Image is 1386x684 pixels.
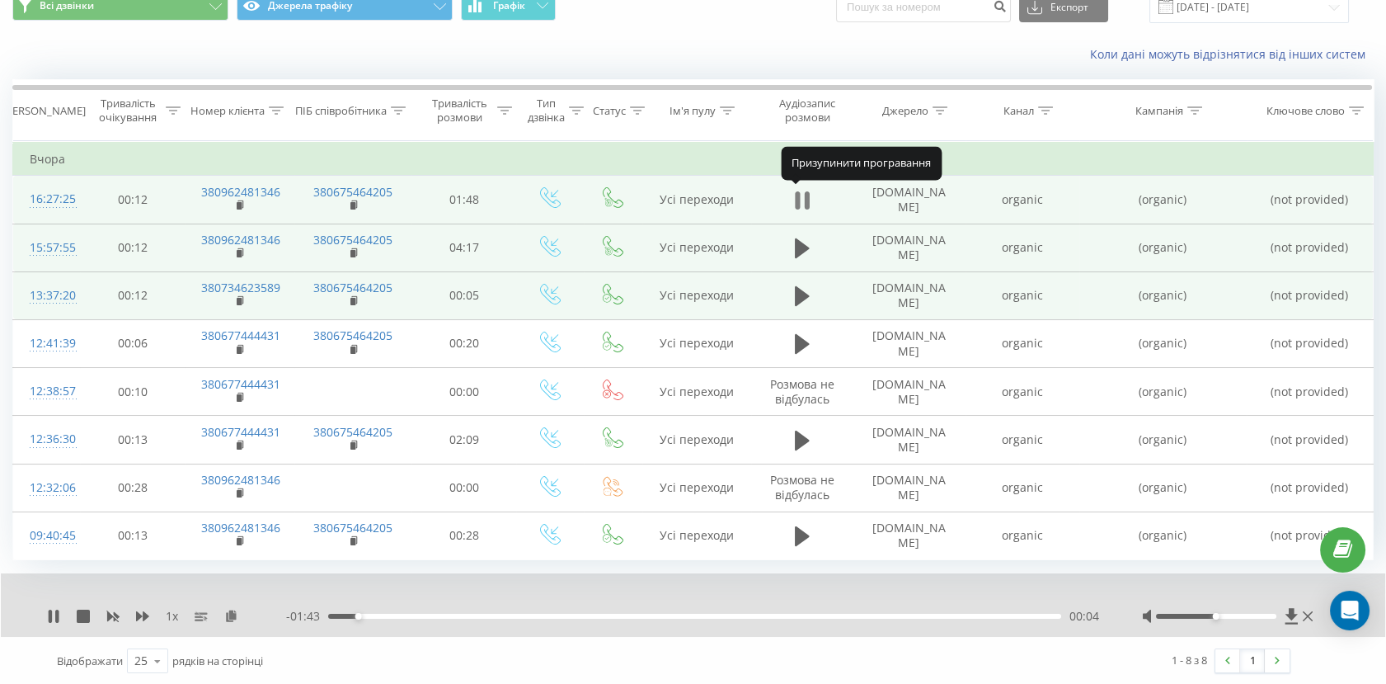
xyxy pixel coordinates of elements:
span: 1 x [166,608,178,625]
span: Відображати [57,653,123,668]
div: Accessibility label [355,613,362,620]
td: [DOMAIN_NAME] [853,368,966,416]
div: Тривалість розмови [426,97,493,125]
div: Статус [593,104,626,118]
div: 1 - 8 з 8 [1172,652,1207,668]
a: 380962481346 [201,520,280,535]
td: [DOMAIN_NAME] [853,512,966,559]
td: (organic) [1079,368,1247,416]
a: 380675464205 [313,424,392,440]
td: (organic) [1079,319,1247,367]
div: Канал [1003,104,1034,118]
div: Ім'я пулу [670,104,716,118]
td: organic [966,368,1078,416]
td: 01:48 [411,176,516,224]
td: 00:10 [80,368,185,416]
td: organic [966,416,1078,464]
div: [PERSON_NAME] [2,104,86,118]
a: 1 [1240,649,1265,672]
td: (organic) [1079,224,1247,271]
td: (not provided) [1247,416,1373,464]
td: 00:28 [411,512,516,559]
div: Тип дзвінка [528,97,565,125]
div: 12:41:39 [30,328,63,360]
div: ПІБ співробітника [295,104,387,118]
td: Усі переходи [642,464,751,512]
td: Усі переходи [642,512,751,559]
a: 380675464205 [313,328,392,343]
td: [DOMAIN_NAME] [853,319,966,367]
td: (not provided) [1247,464,1373,512]
td: 02:09 [411,416,516,464]
div: Open Intercom Messenger [1330,591,1370,630]
td: 00:05 [411,271,516,319]
a: 380675464205 [313,184,392,200]
td: (not provided) [1247,368,1373,416]
td: (organic) [1079,512,1247,559]
a: 380962481346 [201,232,280,248]
td: (not provided) [1247,271,1373,319]
div: Ключове слово [1266,104,1345,118]
td: (organic) [1079,464,1247,512]
div: 09:40:45 [30,520,63,552]
div: Номер клієнта [190,104,265,118]
td: [DOMAIN_NAME] [853,271,966,319]
td: (not provided) [1247,319,1373,367]
td: 00:20 [411,319,516,367]
td: [DOMAIN_NAME] [853,416,966,464]
td: [DOMAIN_NAME] [853,176,966,224]
td: 00:13 [80,416,185,464]
td: organic [966,319,1078,367]
div: Призупинити програвання [781,147,942,180]
td: 00:12 [80,271,185,319]
a: 380962481346 [201,184,280,200]
a: 380962481346 [201,472,280,488]
div: 12:38:57 [30,375,63,408]
td: (organic) [1079,271,1247,319]
a: 380675464205 [313,520,392,535]
td: Усі переходи [642,416,751,464]
td: organic [966,176,1078,224]
a: 380677444431 [201,328,280,343]
a: Коли дані можуть відрізнятися вiд інших систем [1090,46,1374,62]
span: рядків на сторінці [172,653,263,668]
td: 00:28 [80,464,185,512]
td: Вчора [13,143,1374,176]
td: organic [966,271,1078,319]
div: 25 [134,653,148,669]
td: 00:00 [411,464,516,512]
td: Усі переходи [642,368,751,416]
div: 12:36:30 [30,423,63,455]
div: 16:27:25 [30,183,63,215]
a: 380675464205 [313,280,392,295]
td: (organic) [1079,176,1247,224]
div: Accessibility label [1213,613,1219,620]
span: Розмова не відбулась [770,472,834,502]
td: (organic) [1079,416,1247,464]
td: Усі переходи [642,271,751,319]
div: 13:37:20 [30,280,63,312]
div: Джерело [882,104,928,118]
td: organic [966,224,1078,271]
div: Кампанія [1135,104,1183,118]
div: 15:57:55 [30,232,63,264]
td: (not provided) [1247,224,1373,271]
a: 380675464205 [313,232,392,248]
td: 00:06 [80,319,185,367]
a: 380734623589 [201,280,280,295]
td: Усі переходи [642,319,751,367]
a: 380677444431 [201,376,280,392]
td: (not provided) [1247,512,1373,559]
a: 380677444431 [201,424,280,440]
td: 00:12 [80,176,185,224]
span: 00:04 [1069,608,1099,625]
div: Тривалість очікування [95,97,162,125]
td: 04:17 [411,224,516,271]
td: Усі переходи [642,224,751,271]
span: - 01:43 [286,608,328,625]
td: 00:12 [80,224,185,271]
td: Усі переходи [642,176,751,224]
div: Аудіозапис розмови [767,97,848,125]
td: 00:13 [80,512,185,559]
td: [DOMAIN_NAME] [853,464,966,512]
